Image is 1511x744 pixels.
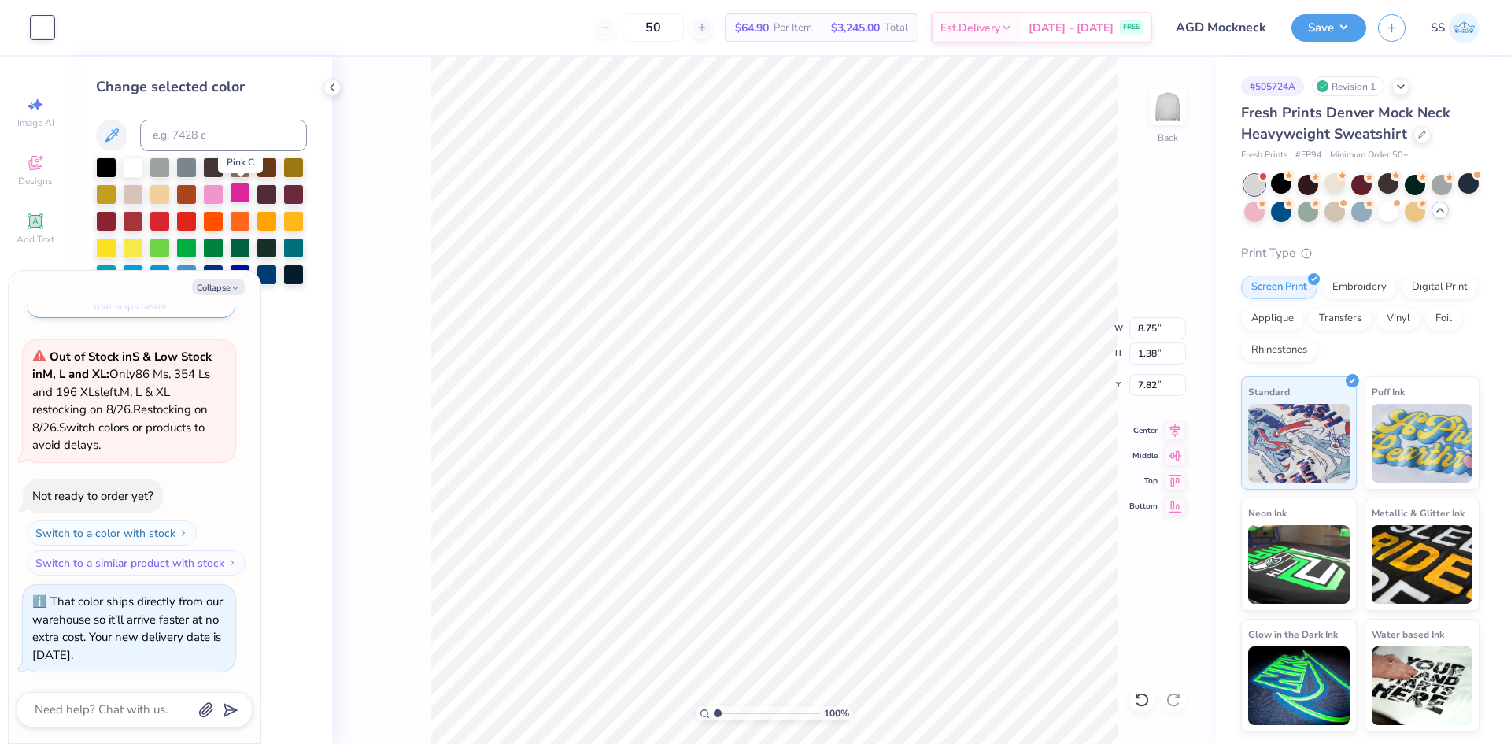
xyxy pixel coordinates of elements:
span: Designs [18,175,53,187]
img: Switch to a color with stock [179,528,188,538]
div: Applique [1241,307,1304,331]
input: Untitled Design [1164,12,1280,43]
div: Rhinestones [1241,339,1317,362]
span: Add Text [17,233,54,246]
span: Middle [1129,450,1158,461]
span: Glow in the Dark Ink [1248,626,1338,642]
div: Print Type [1241,244,1480,262]
span: Image AI [17,117,54,129]
div: Embroidery [1322,276,1397,299]
img: Back [1152,91,1184,123]
img: Switch to a similar product with stock [227,558,237,568]
div: That color ships directly from our warehouse so it’ll arrive faster at no extra cost. Your new de... [32,594,223,663]
button: Find another product in a similar color that ships faster [27,283,235,318]
div: Transfers [1309,307,1372,331]
span: Puff Ink [1372,383,1405,400]
input: e.g. 7428 c [140,120,307,151]
button: Switch to a color with stock [27,520,197,546]
span: Est. Delivery [940,20,1000,36]
span: Metallic & Glitter Ink [1372,505,1465,521]
div: Vinyl [1376,307,1420,331]
span: Bottom [1129,501,1158,512]
span: # FP94 [1295,149,1322,162]
img: Glow in the Dark Ink [1248,646,1350,725]
img: Metallic & Glitter Ink [1372,525,1473,604]
input: – – [623,13,684,42]
span: SS [1431,19,1445,37]
span: [DATE] - [DATE] [1029,20,1114,36]
div: Digital Print [1402,276,1478,299]
span: Center [1129,425,1158,436]
span: $64.90 [735,20,769,36]
span: 100 % [824,706,849,720]
span: Only 86 Ms, 354 Ls and 196 XLs left. M, L & XL restocking on 8/26. Restocking on 8/26. Switch col... [32,349,212,453]
div: # 505724A [1241,76,1304,96]
button: Collapse [192,279,245,295]
img: Sam Snyder [1449,13,1480,43]
div: Revision 1 [1312,76,1384,96]
span: Standard [1248,383,1290,400]
div: Foil [1425,307,1462,331]
span: Total [885,20,908,36]
span: Top [1129,476,1158,487]
img: Water based Ink [1372,646,1473,725]
span: FREE [1123,22,1140,33]
a: SS [1431,13,1480,43]
div: Pink C [218,151,263,173]
span: Minimum Order: 50 + [1330,149,1409,162]
span: $3,245.00 [831,20,880,36]
span: Fresh Prints Denver Mock Neck Heavyweight Sweatshirt [1241,103,1450,143]
span: Per Item [774,20,812,36]
strong: Out of Stock in S [50,349,142,365]
div: Back [1158,131,1178,145]
button: Switch to a similar product with stock [27,550,246,576]
img: Puff Ink [1372,404,1473,483]
img: Neon Ink [1248,525,1350,604]
span: Fresh Prints [1241,149,1287,162]
div: Screen Print [1241,276,1317,299]
div: Change selected color [96,76,307,98]
span: Neon Ink [1248,505,1287,521]
div: Not ready to order yet? [32,488,153,504]
button: Save [1291,14,1366,42]
img: Standard [1248,404,1350,483]
span: Water based Ink [1372,626,1444,642]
